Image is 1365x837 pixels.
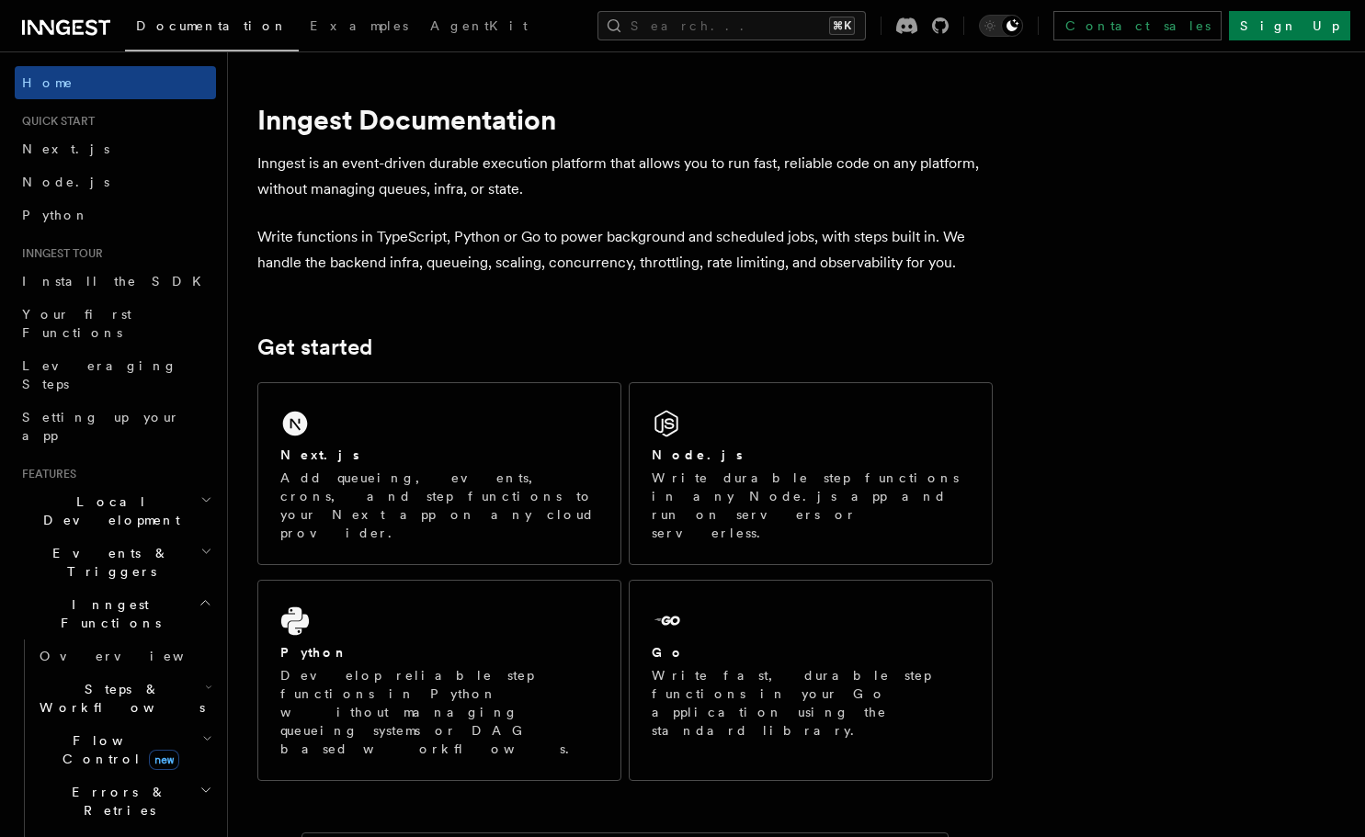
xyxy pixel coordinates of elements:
[1053,11,1222,40] a: Contact sales
[22,208,89,222] span: Python
[125,6,299,51] a: Documentation
[15,349,216,401] a: Leveraging Steps
[652,666,970,740] p: Write fast, durable step functions in your Go application using the standard library.
[652,446,743,464] h2: Node.js
[32,639,216,673] a: Overview
[257,334,372,360] a: Get started
[257,224,993,276] p: Write functions in TypeScript, Python or Go to power background and scheduled jobs, with steps bu...
[32,775,216,827] button: Errors & Retries
[22,74,74,92] span: Home
[419,6,539,50] a: AgentKit
[32,680,205,717] span: Steps & Workflows
[257,151,993,202] p: Inngest is an event-driven durable execution platform that allows you to run fast, reliable code ...
[979,15,1023,37] button: Toggle dark mode
[15,467,76,481] span: Features
[15,537,216,588] button: Events & Triggers
[299,6,419,50] a: Examples
[15,165,216,198] a: Node.js
[22,307,131,340] span: Your first Functions
[40,649,229,663] span: Overview
[136,18,288,33] span: Documentation
[280,469,598,542] p: Add queueing, events, crons, and step functions to your Next app on any cloud provider.
[15,298,216,349] a: Your first Functions
[257,103,993,136] h1: Inngest Documentation
[15,492,200,529] span: Local Development
[280,643,348,662] h2: Python
[15,595,199,632] span: Inngest Functions
[22,358,177,391] span: Leveraging Steps
[652,643,685,662] h2: Go
[32,731,202,768] span: Flow Control
[1229,11,1350,40] a: Sign Up
[629,382,993,565] a: Node.jsWrite durable step functions in any Node.js app and run on servers or serverless.
[15,198,216,232] a: Python
[257,382,621,565] a: Next.jsAdd queueing, events, crons, and step functions to your Next app on any cloud provider.
[22,175,109,189] span: Node.js
[310,18,408,33] span: Examples
[22,141,109,156] span: Next.js
[15,66,216,99] a: Home
[32,673,216,724] button: Steps & Workflows
[652,469,970,542] p: Write durable step functions in any Node.js app and run on servers or serverless.
[32,724,216,775] button: Flow Controlnew
[15,265,216,298] a: Install the SDK
[22,410,180,443] span: Setting up your app
[15,588,216,639] button: Inngest Functions
[32,783,199,820] span: Errors & Retries
[15,246,103,261] span: Inngest tour
[280,446,359,464] h2: Next.js
[15,401,216,452] a: Setting up your app
[629,580,993,781] a: GoWrite fast, durable step functions in your Go application using the standard library.
[15,544,200,581] span: Events & Triggers
[280,666,598,758] p: Develop reliable step functions in Python without managing queueing systems or DAG based workflows.
[15,114,95,129] span: Quick start
[22,274,212,288] span: Install the SDK
[149,750,179,770] span: new
[15,132,216,165] a: Next.js
[15,485,216,537] button: Local Development
[597,11,866,40] button: Search...⌘K
[829,17,855,35] kbd: ⌘K
[430,18,528,33] span: AgentKit
[257,580,621,781] a: PythonDevelop reliable step functions in Python without managing queueing systems or DAG based wo...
